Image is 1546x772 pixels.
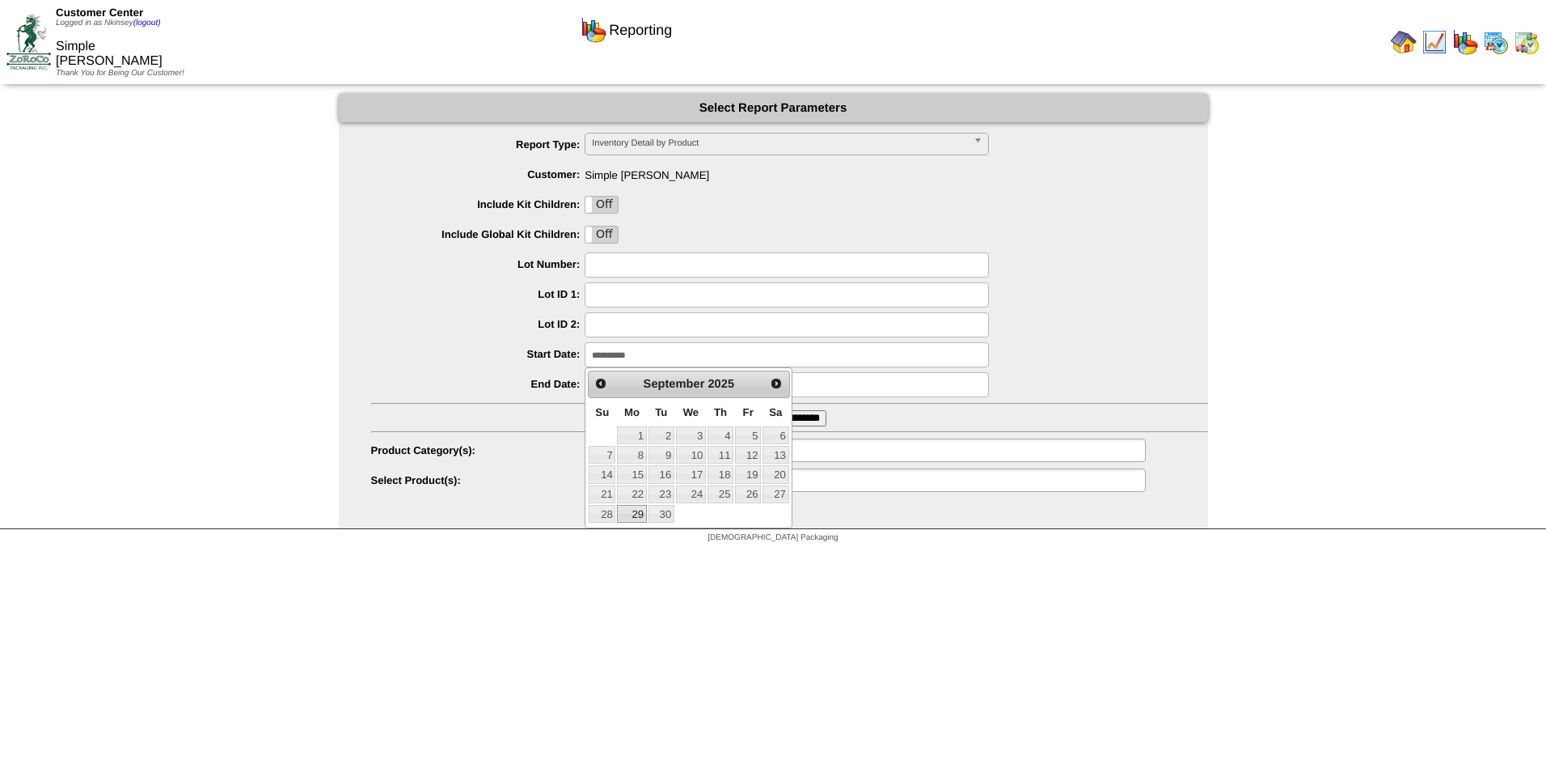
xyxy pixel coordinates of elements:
a: 5 [735,426,761,444]
span: Thursday [714,406,727,418]
label: Customer: [371,168,585,180]
a: Prev [590,373,611,394]
a: 22 [617,486,646,503]
a: 6 [762,426,788,444]
img: graph.gif [581,17,606,43]
a: 14 [589,465,615,483]
span: Monday [624,406,640,418]
img: ZoRoCo_Logo(Green%26Foil)%20jpg.webp [6,15,51,69]
a: 7 [589,446,615,464]
a: 25 [708,486,733,503]
span: Friday [743,406,754,418]
label: Product Category(s): [371,444,585,456]
a: 23 [648,486,674,503]
span: Simple [PERSON_NAME] [371,163,1208,181]
img: line_graph.gif [1421,29,1447,55]
a: 30 [648,505,674,523]
span: September [644,378,705,391]
span: Logged in as Nkinsey [56,19,161,28]
a: 12 [735,446,761,464]
a: 28 [589,505,615,523]
img: graph.gif [1452,29,1478,55]
span: Customer Center [56,6,143,19]
label: End Date: [371,378,585,390]
a: 16 [648,465,674,483]
a: Next [766,373,787,394]
img: calendarprod.gif [1483,29,1509,55]
div: OnOff [585,226,619,244]
a: 10 [676,446,706,464]
span: Simple [PERSON_NAME] [56,40,163,68]
a: 21 [589,486,615,503]
span: [DEMOGRAPHIC_DATA] Packaging [708,533,838,542]
a: 20 [762,465,788,483]
label: Lot Number: [371,258,585,270]
a: 4 [708,426,733,444]
span: Sunday [595,406,609,418]
a: (logout) [133,19,161,28]
span: Wednesday [683,406,699,418]
span: Saturday [769,406,782,418]
label: Report Type: [371,138,585,151]
a: 26 [735,486,761,503]
span: Tuesday [655,406,667,418]
span: Reporting [609,22,672,39]
label: Off [585,227,618,243]
a: 1 [617,426,646,444]
label: Include Kit Children: [371,198,585,210]
span: Prev [594,377,607,390]
a: 19 [735,465,761,483]
span: Thank You for Being Our Customer! [56,69,184,78]
a: 2 [648,426,674,444]
div: Select Report Parameters [339,94,1208,122]
a: 24 [676,486,706,503]
label: Lot ID 1: [371,288,585,300]
a: 27 [762,486,788,503]
span: 2025 [708,378,734,391]
span: Inventory Detail by Product [592,134,967,153]
a: 8 [617,446,646,464]
a: 29 [617,505,646,523]
label: Start Date: [371,348,585,360]
span: Next [770,377,783,390]
a: 11 [708,446,733,464]
a: 17 [676,465,706,483]
a: 9 [648,446,674,464]
label: Off [585,197,618,213]
label: Include Global Kit Children: [371,228,585,240]
a: 3 [676,426,706,444]
a: 13 [762,446,788,464]
div: OnOff [585,196,619,214]
img: home.gif [1391,29,1417,55]
img: calendarinout.gif [1514,29,1540,55]
label: Select Product(s): [371,474,585,486]
label: Lot ID 2: [371,318,585,330]
a: 15 [617,465,646,483]
a: 18 [708,465,733,483]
